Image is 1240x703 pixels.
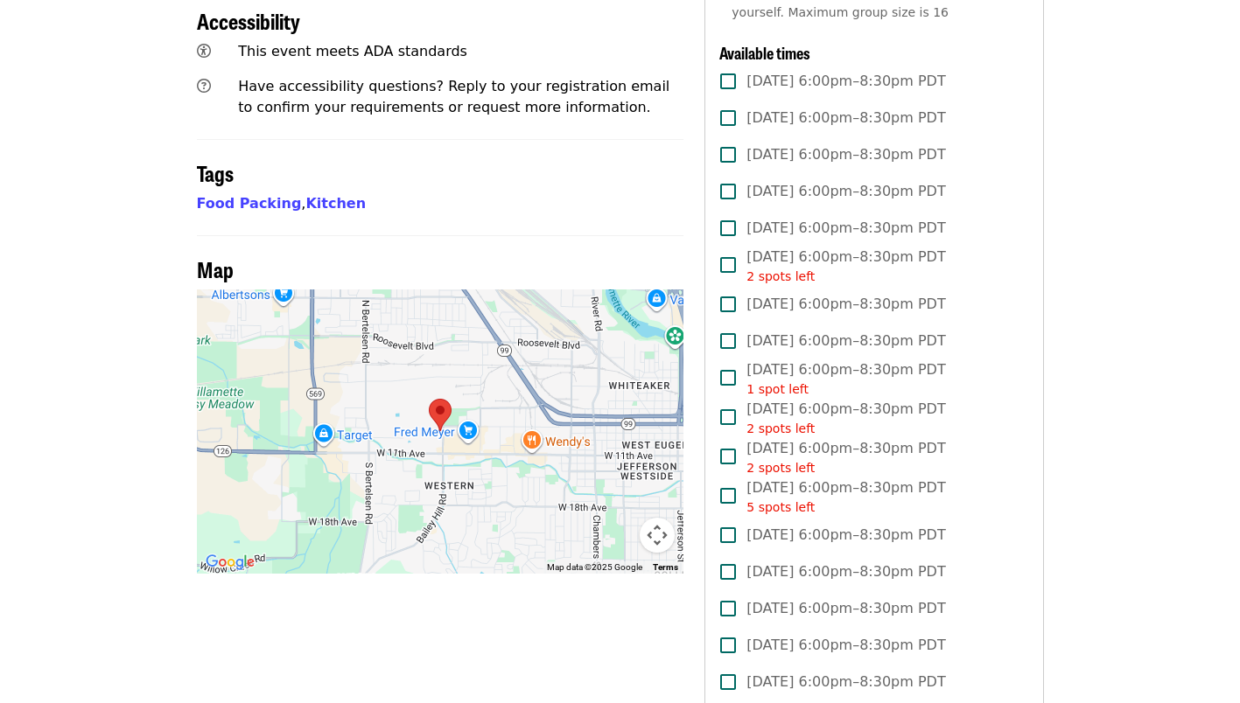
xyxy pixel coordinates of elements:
[197,254,234,284] span: Map
[746,359,945,399] span: [DATE] 6:00pm–8:30pm PDT
[746,399,945,438] span: [DATE] 6:00pm–8:30pm PDT
[746,421,815,435] span: 2 spots left
[653,562,678,572] a: Terms (opens in new tab)
[746,71,945,92] span: [DATE] 6:00pm–8:30pm PDT
[746,108,945,129] span: [DATE] 6:00pm–8:30pm PDT
[197,195,306,212] span: ,
[746,331,945,351] span: [DATE] 6:00pm–8:30pm PDT
[746,461,815,475] span: 2 spots left
[746,672,945,693] span: [DATE] 6:00pm–8:30pm PDT
[746,269,815,283] span: 2 spots left
[197,43,211,59] i: universal-access icon
[746,525,945,546] span: [DATE] 6:00pm–8:30pm PDT
[746,181,945,202] span: [DATE] 6:00pm–8:30pm PDT
[197,5,300,36] span: Accessibility
[238,43,467,59] span: This event meets ADA standards
[238,78,669,115] span: Have accessibility questions? Reply to your registration email to confirm your requirements or re...
[201,551,259,574] img: Google
[746,247,945,286] span: [DATE] 6:00pm–8:30pm PDT
[746,438,945,477] span: [DATE] 6:00pm–8:30pm PDT
[547,562,642,572] span: Map data ©2025 Google
[197,157,234,188] span: Tags
[746,218,945,239] span: [DATE] 6:00pm–8:30pm PDT
[746,635,945,656] span: [DATE] 6:00pm–8:30pm PDT
[197,195,302,212] a: Food Packing
[746,561,945,582] span: [DATE] 6:00pm–8:30pm PDT
[746,500,815,514] span: 5 spots left
[640,518,675,553] button: Map camera controls
[746,477,945,517] span: [DATE] 6:00pm–8:30pm PDT
[746,598,945,619] span: [DATE] 6:00pm–8:30pm PDT
[201,551,259,574] a: Open this area in Google Maps (opens a new window)
[719,41,810,64] span: Available times
[305,195,366,212] a: Kitchen
[746,294,945,315] span: [DATE] 6:00pm–8:30pm PDT
[746,144,945,165] span: [DATE] 6:00pm–8:30pm PDT
[746,382,809,396] span: 1 spot left
[197,78,211,94] i: question-circle icon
